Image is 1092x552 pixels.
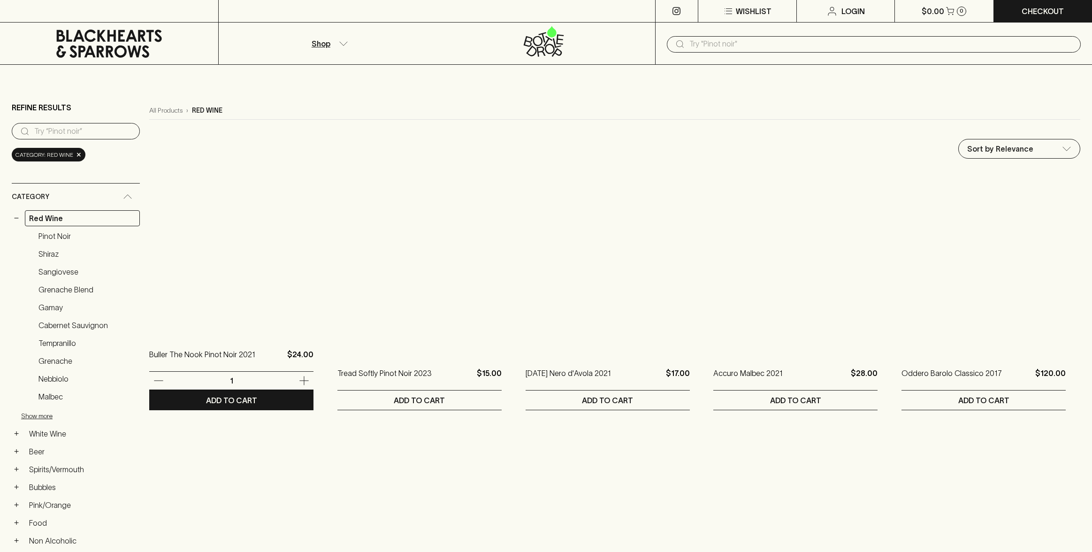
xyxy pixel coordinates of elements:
a: Pinot Noir [34,228,140,244]
p: 0 [960,8,963,14]
a: White Wine [25,426,140,442]
button: + [12,465,21,474]
button: ADD TO CART [713,391,878,410]
a: Malbec [34,389,140,405]
p: ADD TO CART [394,395,445,406]
img: Tread Softly Pinot Noir 2023 [337,189,502,353]
p: Shop [312,38,330,49]
img: Pasqua Nero d'Avola 2021 [526,189,690,353]
button: + [12,536,21,545]
a: Beer [25,444,140,460]
a: Nebbiolo [34,371,140,387]
a: Grenache Blend [34,282,140,298]
img: Oddero Barolo Classico 2017 [901,189,1066,353]
p: › [186,106,188,115]
p: Sort by Relevance [967,143,1033,154]
p: $15.00 [477,368,502,390]
span: × [76,150,82,160]
button: + [12,429,21,438]
button: ADD TO CART [901,391,1066,410]
a: Shiraz [34,246,140,262]
input: Try "Pinot noir" [689,37,1073,52]
button: ADD TO CART [149,391,313,410]
a: Tread Softly Pinot Noir 2023 [337,368,432,390]
button: + [12,483,21,492]
p: ADD TO CART [770,395,821,406]
a: Spirits/Vermouth [25,461,140,477]
a: Gamay [34,299,140,315]
a: [DATE] Nero d'Avola 2021 [526,368,611,390]
p: ADD TO CART [206,395,257,406]
p: red wine [192,106,222,115]
p: $120.00 [1035,368,1066,390]
a: Buller The Nook Pinot Noir 2021 [149,349,255,371]
a: All Products [149,106,183,115]
a: Cabernet Sauvignon [34,317,140,333]
img: Accuro Malbec 2021 [713,189,878,353]
button: + [12,447,21,456]
p: ADD TO CART [582,395,633,406]
button: − [12,214,21,223]
a: Accuro Malbec 2021 [713,368,783,390]
span: Category [12,191,49,203]
a: Food [25,515,140,531]
button: + [12,518,21,528]
p: $28.00 [851,368,878,390]
a: Non Alcoholic [25,533,140,549]
a: Tempranillo [34,335,140,351]
img: Buller The Nook Pinot Noir 2021 [149,170,313,335]
a: Sangiovese [34,264,140,280]
a: Bubbles [25,479,140,495]
a: Grenache [34,353,140,369]
a: Red Wine [25,210,140,226]
div: Category [12,184,140,210]
button: Shop [219,23,437,64]
p: Refine Results [12,102,71,113]
p: Login [841,6,865,17]
p: Wishlist [736,6,771,17]
p: $24.00 [287,349,313,371]
p: Checkout [1022,6,1064,17]
button: ADD TO CART [526,391,690,410]
div: Sort by Relevance [959,139,1080,158]
p: $17.00 [666,368,690,390]
a: Pink/Orange [25,497,140,513]
p: ⠀ [219,6,227,17]
button: ADD TO CART [337,391,502,410]
p: ADD TO CART [958,395,1009,406]
button: Show more [21,406,144,426]
p: $0.00 [922,6,944,17]
input: Try “Pinot noir” [34,124,132,139]
a: Oddero Barolo Classico 2017 [901,368,1002,390]
p: 1 [220,376,243,386]
span: Category: red wine [15,150,73,160]
button: + [12,500,21,510]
